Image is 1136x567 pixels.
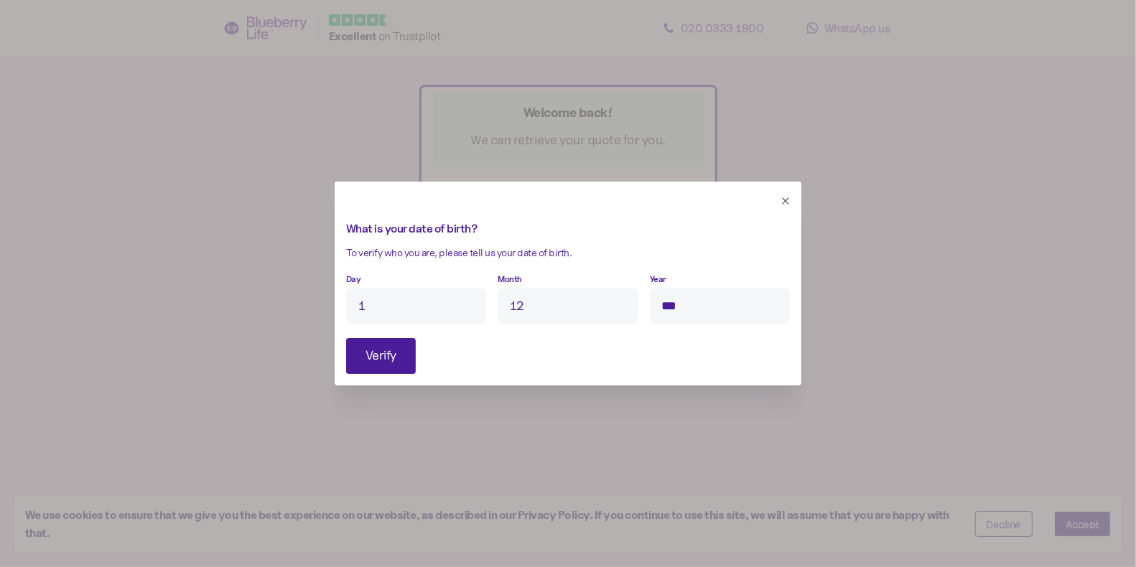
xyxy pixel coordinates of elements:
[498,273,522,286] label: Month
[346,220,790,238] div: What is your date of birth?
[650,273,666,286] label: Year
[346,338,416,374] button: Verify
[366,339,396,373] span: Verify
[346,273,361,286] label: Day
[346,245,790,261] div: To verify who you are, please tell us your date of birth.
